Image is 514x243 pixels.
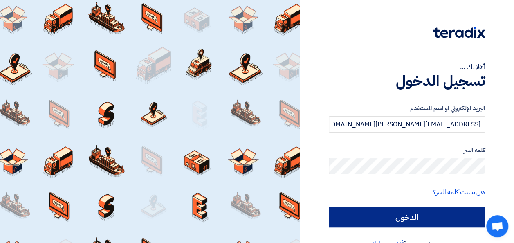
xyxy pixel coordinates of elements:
[433,187,485,197] a: هل نسيت كلمة السر؟
[329,146,485,155] label: كلمة السر
[433,27,485,38] img: Teradix logo
[329,62,485,72] div: أهلا بك ...
[329,72,485,90] h1: تسجيل الدخول
[329,103,485,113] label: البريد الإلكتروني او اسم المستخدم
[329,207,485,227] input: الدخول
[486,215,508,237] div: Open chat
[329,116,485,133] input: أدخل بريد العمل الإلكتروني او اسم المستخدم الخاص بك ...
